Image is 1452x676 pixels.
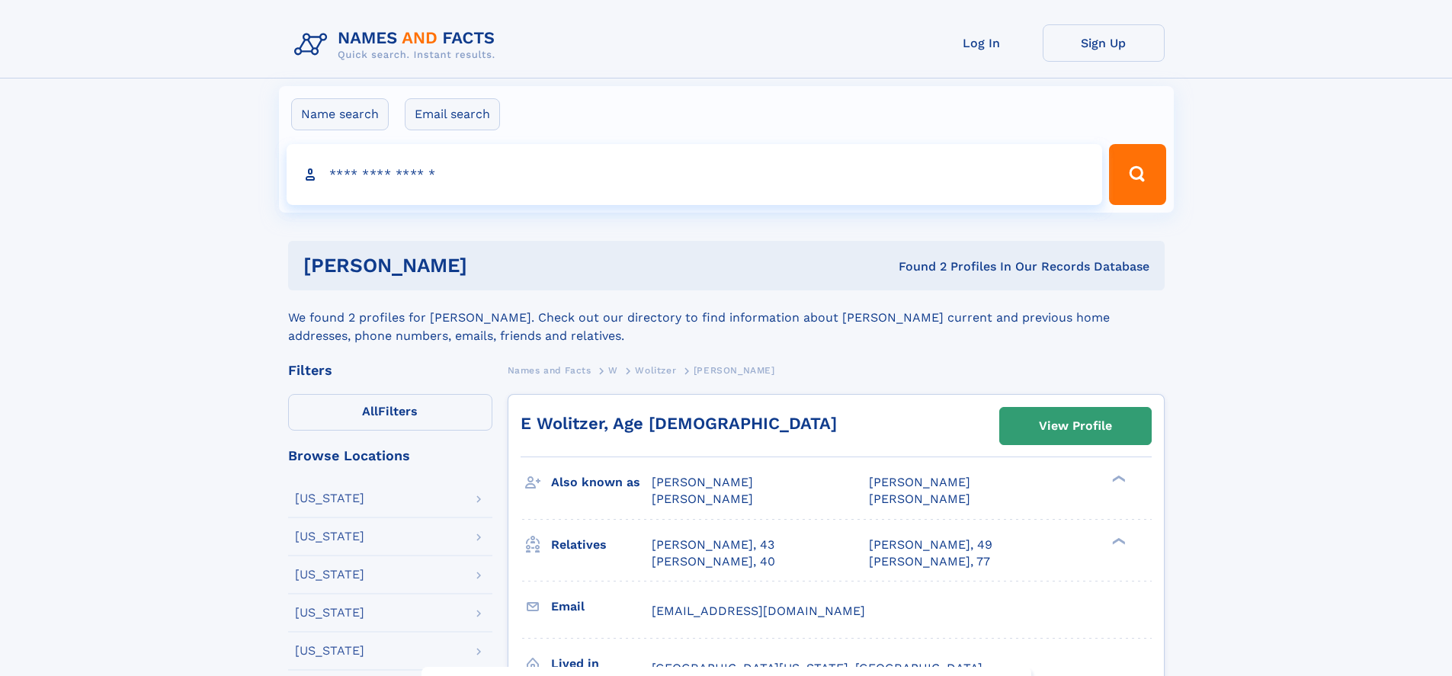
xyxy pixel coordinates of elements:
[1043,24,1165,62] a: Sign Up
[551,469,652,495] h3: Also known as
[405,98,500,130] label: Email search
[652,553,775,570] a: [PERSON_NAME], 40
[303,256,683,275] h1: [PERSON_NAME]
[1109,144,1165,205] button: Search Button
[608,360,618,380] a: W
[288,449,492,463] div: Browse Locations
[1039,408,1112,444] div: View Profile
[288,394,492,431] label: Filters
[288,364,492,377] div: Filters
[362,404,378,418] span: All
[288,24,508,66] img: Logo Names and Facts
[869,537,992,553] a: [PERSON_NAME], 49
[652,661,982,675] span: [GEOGRAPHIC_DATA][US_STATE], [GEOGRAPHIC_DATA]
[295,645,364,657] div: [US_STATE]
[921,24,1043,62] a: Log In
[869,475,970,489] span: [PERSON_NAME]
[295,607,364,619] div: [US_STATE]
[694,365,775,376] span: [PERSON_NAME]
[295,569,364,581] div: [US_STATE]
[1108,536,1127,546] div: ❯
[869,492,970,506] span: [PERSON_NAME]
[652,604,865,618] span: [EMAIL_ADDRESS][DOMAIN_NAME]
[521,414,837,433] a: E Wolitzer, Age [DEMOGRAPHIC_DATA]
[608,365,618,376] span: W
[652,492,753,506] span: [PERSON_NAME]
[635,360,676,380] a: Wolitzer
[1000,408,1151,444] a: View Profile
[551,532,652,558] h3: Relatives
[652,475,753,489] span: [PERSON_NAME]
[652,537,774,553] a: [PERSON_NAME], 43
[551,594,652,620] h3: Email
[288,290,1165,345] div: We found 2 profiles for [PERSON_NAME]. Check out our directory to find information about [PERSON_...
[869,553,990,570] a: [PERSON_NAME], 77
[683,258,1149,275] div: Found 2 Profiles In Our Records Database
[508,360,591,380] a: Names and Facts
[291,98,389,130] label: Name search
[1108,474,1127,484] div: ❯
[295,492,364,505] div: [US_STATE]
[287,144,1103,205] input: search input
[635,365,676,376] span: Wolitzer
[295,530,364,543] div: [US_STATE]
